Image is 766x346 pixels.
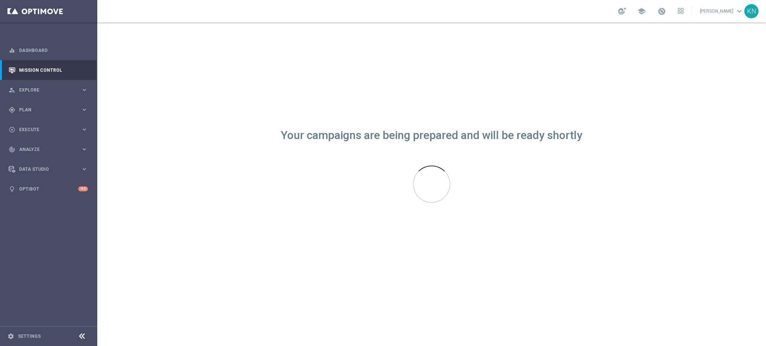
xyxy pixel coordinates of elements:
div: KN [744,4,759,18]
a: Dashboard [19,40,88,60]
span: Explore [19,88,81,92]
a: [PERSON_NAME]keyboard_arrow_down [699,6,744,17]
i: keyboard_arrow_right [81,106,88,113]
i: equalizer [9,47,15,54]
button: gps_fixed Plan keyboard_arrow_right [8,107,88,113]
div: Execute [9,126,81,133]
i: person_search [9,87,15,93]
i: keyboard_arrow_right [81,146,88,153]
a: Settings [18,334,41,339]
span: Execute [19,127,81,132]
div: Data Studio [9,166,81,173]
i: keyboard_arrow_right [81,86,88,93]
div: Your campaigns are being prepared and will be ready shortly [281,132,582,139]
div: Dashboard [9,40,88,60]
button: Data Studio keyboard_arrow_right [8,166,88,172]
button: equalizer Dashboard [8,47,88,53]
i: lightbulb [9,186,15,192]
div: Analyze [9,146,81,153]
span: keyboard_arrow_down [735,7,744,15]
a: Optibot [19,179,78,199]
i: play_circle_outline [9,126,15,133]
span: Plan [19,108,81,112]
button: lightbulb Optibot +10 [8,186,88,192]
span: school [637,7,646,15]
button: track_changes Analyze keyboard_arrow_right [8,146,88,152]
div: +10 [78,186,88,191]
a: Mission Control [19,60,88,80]
i: track_changes [9,146,15,153]
i: keyboard_arrow_right [81,166,88,173]
div: Explore [9,87,81,93]
i: gps_fixed [9,106,15,113]
div: Plan [9,106,81,113]
button: person_search Explore keyboard_arrow_right [8,87,88,93]
i: keyboard_arrow_right [81,126,88,133]
div: Optibot [9,179,88,199]
button: Mission Control [8,67,88,73]
button: play_circle_outline Execute keyboard_arrow_right [8,127,88,133]
span: Data Studio [19,167,81,172]
span: Analyze [19,147,81,152]
i: settings [7,333,14,340]
div: Mission Control [9,60,88,80]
